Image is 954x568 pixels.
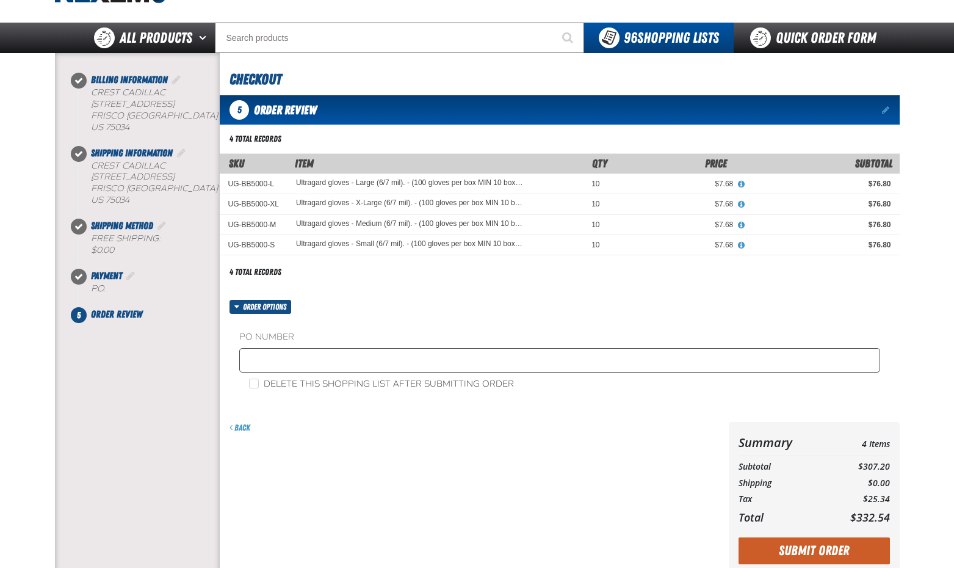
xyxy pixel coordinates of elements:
strong: 96 [624,29,637,46]
div: 4 total records [229,133,281,145]
div: $7.68 [617,220,734,230]
div: $7.68 [617,199,734,209]
td: $0.00 [825,475,889,492]
bdo: 75034 [106,195,129,205]
button: You have 96 Shopping Lists. Open to view details [584,23,734,53]
button: Open All Products pages [195,23,215,53]
th: Tax [739,491,826,508]
button: View All Prices for Ultragard gloves - X-Large (6/7 mil). - (100 gloves per box MIN 10 box order) [733,199,749,210]
span: [STREET_ADDRESS] [91,99,175,109]
span: Payment [91,270,122,282]
td: $25.34 [825,491,889,508]
li: Payment. Step 4 of 5. Completed [79,269,220,307]
td: UG-BB5000-XL [220,194,287,214]
span: Order options [243,300,291,314]
span: [STREET_ADDRESS] [91,172,175,182]
a: Back [229,423,250,432]
span: $332.54 [850,510,890,525]
a: Ultragard gloves - Medium (6/7 mil). - (100 gloves per box MIN 10 box order) [296,220,523,228]
span: Crest Cadillac [91,87,165,98]
button: Submit Order [739,537,890,564]
span: All Products [120,27,192,49]
label: PO Number [239,332,880,343]
span: 10 [591,200,599,208]
span: US [91,195,103,205]
a: SKU [229,157,244,170]
div: Free Shipping: [91,233,220,257]
div: $76.80 [750,220,891,230]
span: Qty [592,157,607,170]
button: View All Prices for Ultragard gloves - Large (6/7 mil). - (100 gloves per box MIN 10 box order) [733,179,749,190]
span: 5 [229,100,249,120]
input: Search [215,23,584,53]
input: Delete this shopping list after submitting order [249,379,259,388]
a: Edit items [882,106,891,114]
span: FRISCO [91,183,124,194]
div: $76.80 [750,199,891,209]
div: P.O. [91,283,220,295]
nav: Checkout steps. Current step is Order Review. Step 5 of 5 [70,73,220,322]
button: Start Searching [554,23,584,53]
span: Order Review [254,103,317,117]
button: View All Prices for Ultragard gloves - Small (6/7 mil). - (100 gloves per box MIN 10 box order) [733,240,749,251]
a: Quick Order Form [734,23,899,53]
span: Price [705,157,727,170]
span: 5 [71,307,87,323]
span: [GEOGRAPHIC_DATA] [126,183,218,194]
a: Ultragard gloves - Small (6/7 mil). - (100 gloves per box MIN 10 box order) [296,240,523,249]
span: Order Review [91,308,142,320]
span: Item [295,157,314,170]
a: Edit Billing Information [170,74,182,86]
td: $307.20 [825,459,889,475]
bdo: 75034 [106,122,129,133]
span: Billing Information [91,74,168,86]
span: FRISCO [91,111,124,121]
td: UG-BB5000-S [220,235,287,255]
label: Delete this shopping list after submitting order [249,379,514,390]
th: Shipping [739,475,826,492]
span: 10 [591,180,599,188]
span: 10 [591,220,599,229]
a: Edit Payment [125,270,137,282]
a: Ultragard gloves - X-Large (6/7 mil). - (100 gloves per box MIN 10 box order) [296,199,523,208]
span: 10 [591,241,599,249]
li: Billing Information. Step 1 of 5. Completed [79,73,220,146]
a: Ultragard gloves - Large (6/7 mil). - (100 gloves per box MIN 10 box order) [296,179,523,188]
td: UG-BB5000-M [220,214,287,235]
button: Order options [229,300,292,314]
div: $7.68 [617,179,734,189]
span: Checkout [229,71,281,88]
strong: $0.00 [91,245,114,255]
li: Shipping Method. Step 3 of 5. Completed [79,219,220,269]
span: US [91,122,103,133]
li: Shipping Information. Step 2 of 5. Completed [79,146,220,219]
div: $76.80 [750,240,891,250]
span: Shipping Method [91,220,153,231]
td: 4 Items [825,432,889,453]
li: Order Review. Step 5 of 5. Not Completed [79,307,220,322]
th: Subtotal [739,459,826,475]
td: UG-BB5000-L [220,174,287,194]
span: Crest Cadillac [91,161,165,171]
span: Shopping Lists [624,29,719,46]
div: 4 total records [229,266,281,278]
div: $7.68 [617,240,734,250]
button: View All Prices for Ultragard gloves - Medium (6/7 mil). - (100 gloves per box MIN 10 box order) [733,220,749,231]
span: Subtotal [855,157,892,170]
a: Edit Shipping Method [156,220,168,231]
span: Shipping Information [91,147,173,159]
a: Edit Shipping Information [175,147,187,159]
th: Summary [739,432,826,453]
th: Total [739,508,826,527]
div: $76.80 [750,179,891,189]
span: [GEOGRAPHIC_DATA] [126,111,218,121]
